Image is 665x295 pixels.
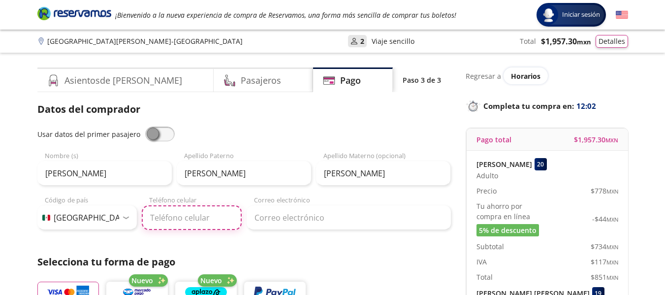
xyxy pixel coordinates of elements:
span: 12:02 [576,100,596,112]
i: Brand Logo [37,6,111,21]
span: $ 1,957.30 [574,134,618,145]
p: 2 [360,36,364,46]
p: Total [476,272,493,282]
p: Precio [476,186,497,196]
div: 20 [535,158,547,170]
p: Subtotal [476,241,504,252]
h4: Asientos de [PERSON_NAME] [64,74,182,87]
h4: Pago [340,74,361,87]
span: -$ 44 [592,214,618,224]
span: Usar datos del primer pasajero [37,130,140,139]
a: Brand Logo [37,6,111,24]
input: Apellido Paterno [177,161,311,186]
span: $ 778 [591,186,618,196]
p: [PERSON_NAME] [476,159,532,169]
p: IVA [476,257,487,267]
small: MXN [606,216,618,223]
span: 5% de descuento [479,225,537,235]
p: [GEOGRAPHIC_DATA][PERSON_NAME] - [GEOGRAPHIC_DATA] [47,36,243,46]
small: MXN [605,136,618,144]
span: Nuevo [131,275,153,286]
span: $ 1,957.30 [541,35,591,47]
h4: Pasajeros [241,74,281,87]
input: Nombre (s) [37,161,172,186]
p: Total [520,36,536,46]
em: ¡Bienvenido a la nueva experiencia de compra de Reservamos, una forma más sencilla de comprar tus... [115,10,456,20]
span: Horarios [511,71,540,81]
input: Apellido Materno (opcional) [316,161,450,186]
p: Regresar a [466,71,501,81]
span: $ 117 [591,257,618,267]
span: Adulto [476,170,498,181]
small: MXN [577,37,591,46]
p: Datos del comprador [37,102,451,117]
img: MX [42,215,50,221]
p: Paso 3 de 3 [403,75,441,85]
span: Iniciar sesión [558,10,604,20]
small: MXN [606,243,618,251]
p: Selecciona tu forma de pago [37,255,451,269]
p: Tu ahorro por compra en línea [476,201,547,222]
button: Detalles [596,35,628,48]
p: Completa tu compra en : [466,99,628,113]
span: $ 734 [591,241,618,252]
input: Correo electrónico [247,205,451,230]
p: Pago total [476,134,511,145]
small: MXN [606,188,618,195]
div: Regresar a ver horarios [466,67,628,84]
span: $ 851 [591,272,618,282]
span: Nuevo [200,275,222,286]
small: MXN [606,274,618,281]
p: Viaje sencillo [372,36,414,46]
input: Teléfono celular [142,205,242,230]
button: English [616,9,628,21]
small: MXN [606,259,618,266]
